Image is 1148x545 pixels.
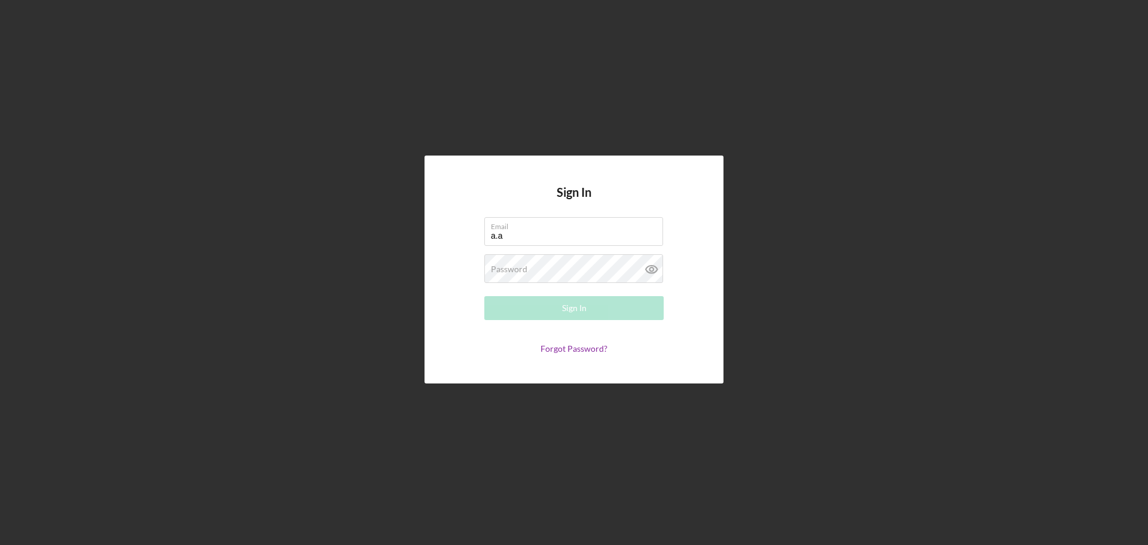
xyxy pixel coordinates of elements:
button: Sign In [484,296,664,320]
label: Password [491,264,527,274]
label: Email [491,218,663,231]
a: Forgot Password? [541,343,607,354]
h4: Sign In [557,185,591,217]
div: Sign In [562,296,587,320]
